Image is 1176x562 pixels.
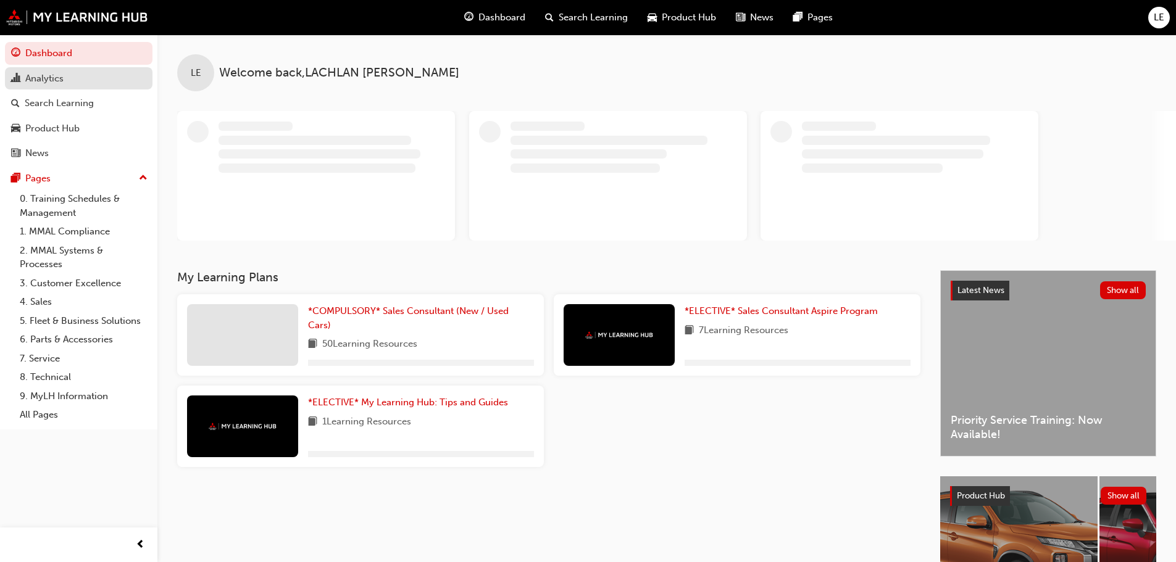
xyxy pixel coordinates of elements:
[15,330,152,349] a: 6. Parts & Accessories
[308,395,513,410] a: *ELECTIVE* My Learning Hub: Tips and Guides
[308,415,317,430] span: book-icon
[1148,7,1170,28] button: LE
[15,189,152,222] a: 0. Training Schedules & Management
[5,142,152,165] a: News
[11,173,20,184] span: pages-icon
[585,331,653,339] img: mmal
[685,305,878,316] span: *ELECTIVE* Sales Consultant Aspire Program
[685,323,694,339] span: book-icon
[139,170,148,186] span: up-icon
[5,167,152,190] button: Pages
[699,323,788,339] span: 7 Learning Resources
[11,148,20,159] span: news-icon
[5,42,152,65] a: Dashboard
[15,387,152,406] a: 9. MyLH Information
[308,305,509,331] span: *COMPULSORY* Sales Consultant (New / Used Cars)
[1100,281,1146,299] button: Show all
[322,337,417,352] span: 50 Learning Resources
[545,10,554,25] span: search-icon
[25,146,49,160] div: News
[648,10,657,25] span: car-icon
[957,490,1005,501] span: Product Hub
[662,10,716,25] span: Product Hub
[136,537,145,553] span: prev-icon
[535,5,638,30] a: search-iconSearch Learning
[15,274,152,293] a: 3. Customer Excellence
[177,270,920,284] h3: My Learning Plans
[726,5,783,30] a: news-iconNews
[219,66,459,80] span: Welcome back , LACHLAN [PERSON_NAME]
[951,413,1146,441] span: Priority Service Training: Now Available!
[15,241,152,274] a: 2. MMAL Systems & Processes
[25,72,64,86] div: Analytics
[957,285,1004,295] span: Latest News
[308,397,508,408] span: *ELECTIVE* My Learning Hub: Tips and Guides
[1101,487,1147,505] button: Show all
[1154,10,1164,25] span: LE
[11,98,20,109] span: search-icon
[638,5,726,30] a: car-iconProduct Hub
[15,222,152,241] a: 1. MMAL Compliance
[478,10,525,25] span: Dashboard
[308,337,317,352] span: book-icon
[5,117,152,140] a: Product Hub
[15,312,152,331] a: 5. Fleet & Business Solutions
[940,270,1156,457] a: Latest NewsShow allPriority Service Training: Now Available!
[209,423,277,431] img: mmal
[464,10,473,25] span: guage-icon
[25,96,94,110] div: Search Learning
[322,415,411,430] span: 1 Learning Resources
[736,10,745,25] span: news-icon
[15,349,152,368] a: 7. Service
[191,66,201,80] span: LE
[783,5,843,30] a: pages-iconPages
[750,10,774,25] span: News
[454,5,535,30] a: guage-iconDashboard
[11,123,20,134] span: car-icon
[25,122,80,136] div: Product Hub
[951,281,1146,300] a: Latest NewsShow all
[807,10,833,25] span: Pages
[15,292,152,312] a: 4. Sales
[11,73,20,85] span: chart-icon
[685,304,883,318] a: *ELECTIVE* Sales Consultant Aspire Program
[25,171,51,186] div: Pages
[950,486,1146,506] a: Product HubShow all
[793,10,803,25] span: pages-icon
[15,368,152,387] a: 8. Technical
[5,92,152,115] a: Search Learning
[5,39,152,167] button: DashboardAnalyticsSearch LearningProduct HubNews
[308,304,534,332] a: *COMPULSORY* Sales Consultant (New / Used Cars)
[15,405,152,424] a: All Pages
[11,48,20,59] span: guage-icon
[5,67,152,90] a: Analytics
[6,9,148,25] img: mmal
[559,10,628,25] span: Search Learning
